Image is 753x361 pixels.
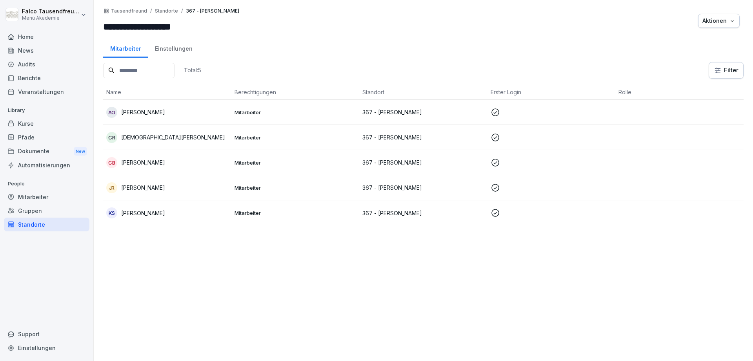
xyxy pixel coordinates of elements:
p: People [4,178,89,190]
p: Total: 5 [184,66,201,74]
a: Veranstaltungen [4,85,89,99]
p: 367 - [PERSON_NAME] [362,133,484,141]
th: Berechtigungen [231,85,360,100]
p: [PERSON_NAME] [121,108,165,116]
a: Gruppen [4,204,89,218]
div: Support [4,327,89,341]
a: DokumenteNew [4,144,89,159]
a: Mitarbeiter [103,38,148,58]
a: Home [4,30,89,44]
th: Standort [359,85,487,100]
a: News [4,44,89,57]
div: JR [106,182,117,193]
p: Falco Tausendfreund [22,8,79,15]
button: Filter [709,62,743,78]
a: Mitarbeiter [4,190,89,204]
div: Filter [714,66,738,74]
p: Mitarbeiter [235,109,356,116]
p: [PERSON_NAME] [121,209,165,217]
p: Mitarbeiter [235,209,356,216]
p: 367 - [PERSON_NAME] [362,158,484,167]
a: Einstellungen [148,38,199,58]
div: Aktionen [702,16,735,25]
a: Tausendfreund [111,8,147,14]
p: / [181,8,183,14]
p: Mitarbeiter [235,159,356,166]
a: Pfade [4,130,89,144]
div: Dokumente [4,144,89,159]
p: [DEMOGRAPHIC_DATA][PERSON_NAME] [121,133,225,141]
p: 367 - [PERSON_NAME] [362,108,484,116]
p: [PERSON_NAME] [121,183,165,192]
p: Standorte [155,8,178,14]
p: [PERSON_NAME] [121,158,165,167]
p: Library [4,104,89,117]
p: 367 - [PERSON_NAME] [362,209,484,217]
p: Mitarbeiter [235,184,356,191]
button: Aktionen [698,14,740,28]
a: Einstellungen [4,341,89,355]
a: Audits [4,57,89,71]
p: Mitarbeiter [235,134,356,141]
div: CB [106,157,117,168]
a: Berichte [4,71,89,85]
div: KS [106,207,117,218]
a: Automatisierungen [4,158,89,172]
div: CR [106,132,117,143]
div: AO [106,107,117,118]
a: Kurse [4,117,89,130]
div: New [74,147,87,156]
p: 367 - [PERSON_NAME] [362,183,484,192]
p: / [150,8,152,14]
p: 367 - [PERSON_NAME] [186,8,239,14]
a: Standorte [4,218,89,231]
th: Name [103,85,231,100]
th: Rolle [615,85,744,100]
p: Menü Akademie [22,15,79,21]
th: Erster Login [487,85,616,100]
